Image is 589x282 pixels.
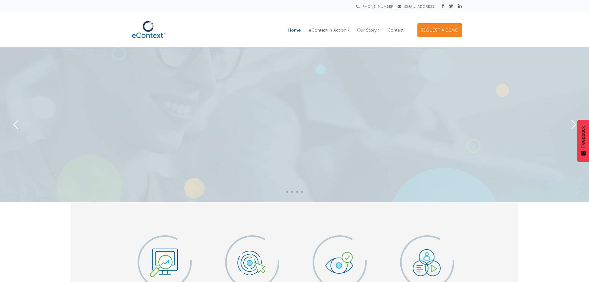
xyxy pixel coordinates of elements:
[417,23,462,37] a: REQUEST A DEMO
[449,3,453,9] a: Twitter
[309,28,346,33] span: eContext In Action
[398,4,435,9] a: [EMAIL_ADDRESS]
[285,24,304,37] a: Home
[387,28,403,33] span: Contact
[413,249,441,276] img: Conduct icon @2x
[127,18,170,41] img: eContext
[384,24,407,37] a: Contact
[421,28,459,33] span: REQUEST A DEMO
[577,120,589,162] button: Feedback - Show survey
[458,3,462,9] a: Linkedin
[127,36,170,43] a: eContext
[357,28,377,33] span: Our Story
[358,4,395,9] a: [PHONE_NUMBER]
[442,3,444,9] a: Facebook
[288,28,301,33] span: Home
[325,252,353,274] img: Personalize icon @2x
[237,251,265,275] img: Market icon @2x
[150,249,178,277] img: SmarterSites icon @2x
[580,126,586,148] span: Feedback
